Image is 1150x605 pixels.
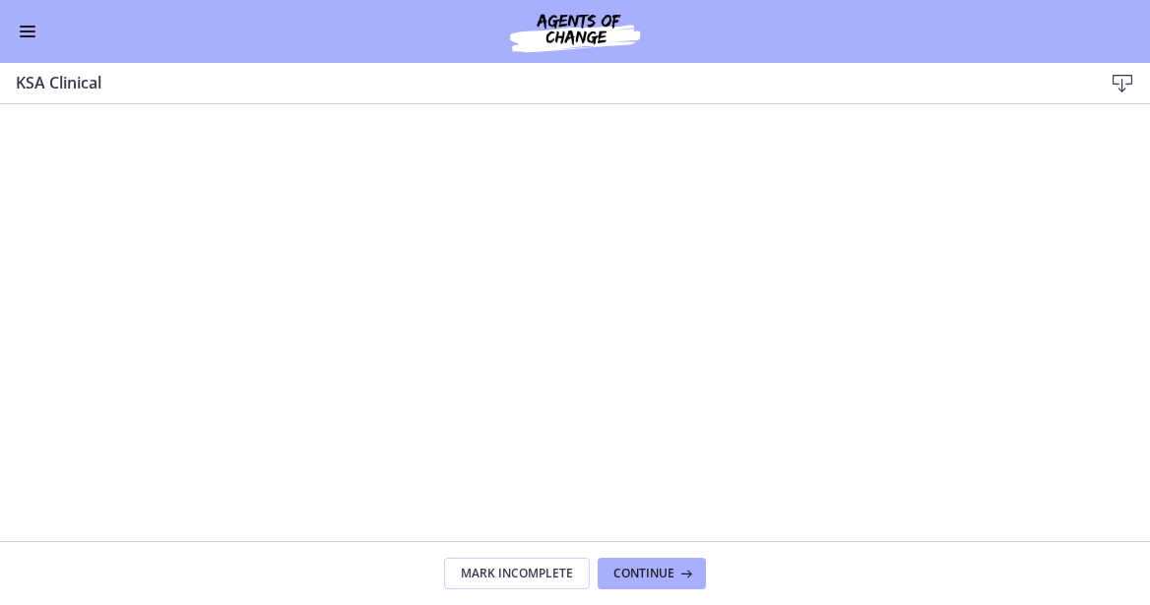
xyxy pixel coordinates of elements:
button: Continue [598,558,706,589]
button: Mark Incomplete [444,558,590,589]
span: Mark Incomplete [461,566,573,581]
h3: KSA Clinical [16,71,1071,94]
button: Enable menu [16,20,39,43]
span: Continue [613,566,674,581]
img: Agents of Change [457,8,693,55]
